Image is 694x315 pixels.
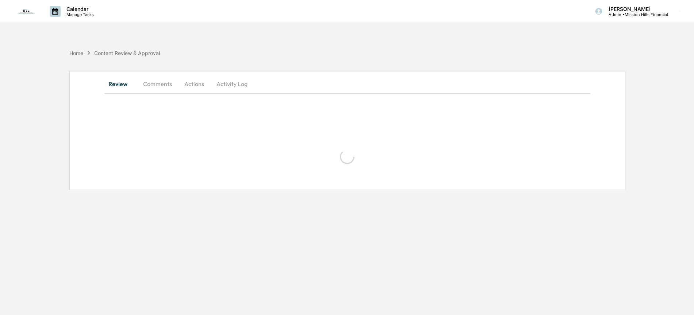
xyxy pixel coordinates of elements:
button: Activity Log [211,75,253,93]
p: Admin • Mission Hills Financial [603,12,668,17]
p: [PERSON_NAME] [603,6,668,12]
div: Content Review & Approval [94,50,160,56]
img: logo [18,9,35,14]
div: secondary tabs example [104,75,590,93]
p: Calendar [61,6,97,12]
button: Actions [178,75,211,93]
div: Home [69,50,83,56]
p: Manage Tasks [61,12,97,17]
button: Comments [137,75,178,93]
button: Review [104,75,137,93]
